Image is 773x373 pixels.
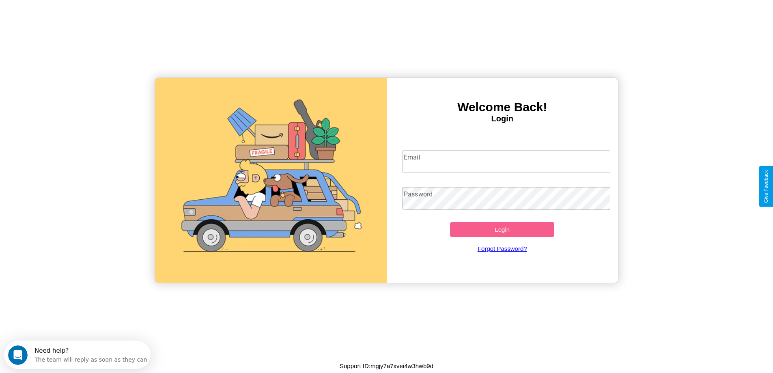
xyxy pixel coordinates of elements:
[340,360,433,371] p: Support ID: mgjy7a7xvei4w3hwb9d
[387,114,618,123] h4: Login
[763,170,769,203] div: Give Feedback
[8,345,28,365] iframe: Intercom live chat
[155,78,387,283] img: gif
[30,7,143,13] div: Need help?
[3,3,151,26] div: Open Intercom Messenger
[398,237,606,260] a: Forgot Password?
[387,100,618,114] h3: Welcome Back!
[30,13,143,22] div: The team will reply as soon as they can
[4,341,151,369] iframe: Intercom live chat discovery launcher
[450,222,554,237] button: Login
